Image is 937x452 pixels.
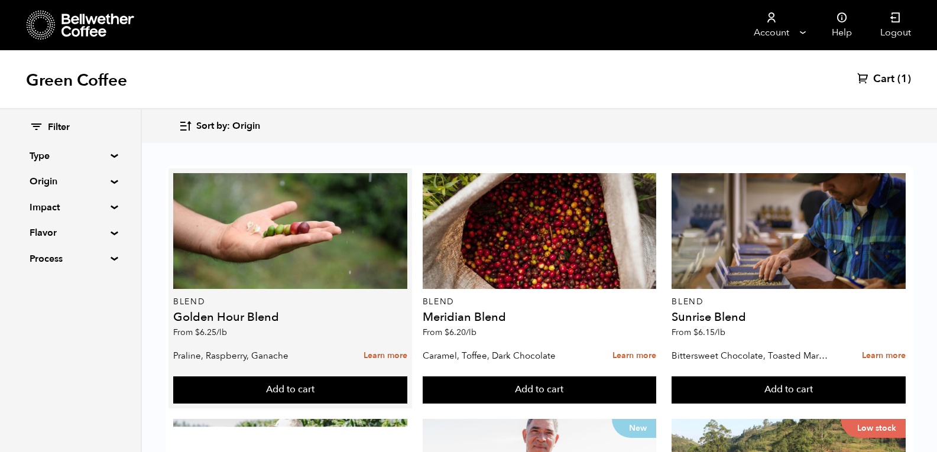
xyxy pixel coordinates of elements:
[612,343,656,369] a: Learn more
[173,298,407,306] p: Blend
[693,327,698,338] span: $
[364,343,407,369] a: Learn more
[715,327,725,338] span: /lb
[466,327,476,338] span: /lb
[30,174,111,188] summary: Origin
[196,120,260,133] span: Sort by: Origin
[30,252,111,266] summary: Process
[445,327,476,338] bdi: 6.20
[672,376,906,404] button: Add to cart
[195,327,200,338] span: $
[173,327,227,338] span: From
[173,347,332,365] p: Praline, Raspberry, Ganache
[423,327,476,338] span: From
[423,376,657,404] button: Add to cart
[173,376,407,404] button: Add to cart
[423,347,582,365] p: Caramel, Toffee, Dark Chocolate
[173,311,407,323] h4: Golden Hour Blend
[612,419,656,438] p: New
[30,200,111,214] summary: Impact
[216,327,227,338] span: /lb
[857,72,911,86] a: Cart (1)
[672,298,906,306] p: Blend
[897,72,911,86] span: (1)
[693,327,725,338] bdi: 6.15
[841,419,906,438] p: Low stock
[672,311,906,323] h4: Sunrise Blend
[423,298,657,306] p: Blend
[423,311,657,323] h4: Meridian Blend
[672,347,831,365] p: Bittersweet Chocolate, Toasted Marshmallow, Candied Orange, Praline
[30,226,111,240] summary: Flavor
[862,343,906,369] a: Learn more
[445,327,449,338] span: $
[26,70,127,91] h1: Green Coffee
[30,149,111,163] summary: Type
[195,327,227,338] bdi: 6.25
[48,121,70,134] span: Filter
[672,327,725,338] span: From
[179,112,260,140] button: Sort by: Origin
[873,72,894,86] span: Cart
